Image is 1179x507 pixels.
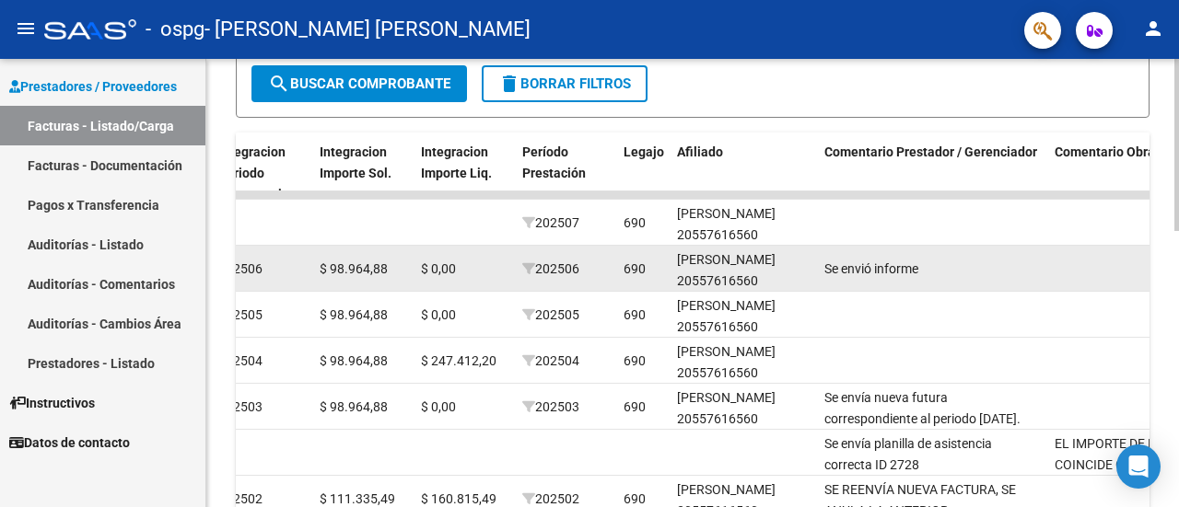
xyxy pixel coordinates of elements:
div: 690 [624,259,646,280]
span: $ 247.412,20 [421,353,496,368]
span: Integracion Importe Sol. [320,144,391,180]
span: 202507 [522,215,579,230]
span: 202506 [522,261,579,276]
datatable-header-cell: Integracion Periodo Presentacion [211,133,312,213]
span: 202503 [218,399,263,414]
span: $ 0,00 [421,261,456,276]
datatable-header-cell: Integracion Importe Liq. [414,133,515,213]
span: Integracion Importe Liq. [421,144,492,180]
mat-icon: person [1142,17,1164,40]
span: Se envía nueva futura correspondiente al periodo [DATE]. Por error en el importe correspondiente ... [824,390,1021,489]
div: 690 [624,213,646,234]
span: 202506 [218,261,263,276]
span: $ 111.335,49 [320,491,395,506]
datatable-header-cell: Período Prestación [515,133,616,213]
span: 202504 [522,353,579,368]
mat-icon: search [268,73,290,95]
span: $ 160.815,49 [421,491,496,506]
div: [PERSON_NAME] 20557616560 [677,249,810,292]
span: - [PERSON_NAME] [PERSON_NAME] [204,9,531,50]
span: $ 98.964,88 [320,353,388,368]
button: Borrar Filtros [482,65,648,102]
div: [PERSON_NAME] 20557616560 [677,341,810,384]
button: Buscar Comprobante [251,65,467,102]
span: 202504 [218,353,263,368]
span: Se envía planilla de asistencia correcta ID 2728 [824,436,992,472]
span: 202502 [218,491,263,506]
span: 202502 [522,491,579,506]
div: 690 [624,397,646,418]
datatable-header-cell: Afiliado [670,133,817,213]
span: Datos de contacto [9,432,130,453]
div: [PERSON_NAME] 20557616560 [677,295,810,338]
span: $ 98.964,88 [320,307,388,322]
span: Borrar Filtros [498,75,631,92]
span: Legajo [624,144,664,159]
span: $ 98.964,88 [320,399,388,414]
span: 202505 [522,307,579,322]
datatable-header-cell: Comentario Prestador / Gerenciador [817,133,1047,213]
span: Integracion Periodo Presentacion [218,144,297,202]
span: $ 0,00 [421,307,456,322]
div: [PERSON_NAME] 20557616560 [677,387,810,430]
span: - ospg [146,9,204,50]
span: 202503 [522,399,579,414]
div: 690 [624,351,646,372]
datatable-header-cell: Legajo [616,133,670,213]
mat-icon: menu [15,17,37,40]
span: $ 0,00 [421,399,456,414]
span: Comentario Prestador / Gerenciador [824,144,1037,159]
span: Período Prestación [522,144,586,180]
div: [PERSON_NAME] 20557616560 [677,203,810,246]
span: Instructivos [9,393,95,413]
mat-icon: delete [498,73,520,95]
span: 202505 [218,307,263,322]
span: Afiliado [677,144,723,159]
span: $ 98.964,88 [320,261,388,276]
span: Buscar Comprobante [268,75,450,92]
div: 690 [624,305,646,326]
div: Open Intercom Messenger [1116,444,1161,489]
span: Se envió informe [824,261,918,276]
span: Prestadores / Proveedores [9,76,177,97]
datatable-header-cell: Integracion Importe Sol. [312,133,414,213]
